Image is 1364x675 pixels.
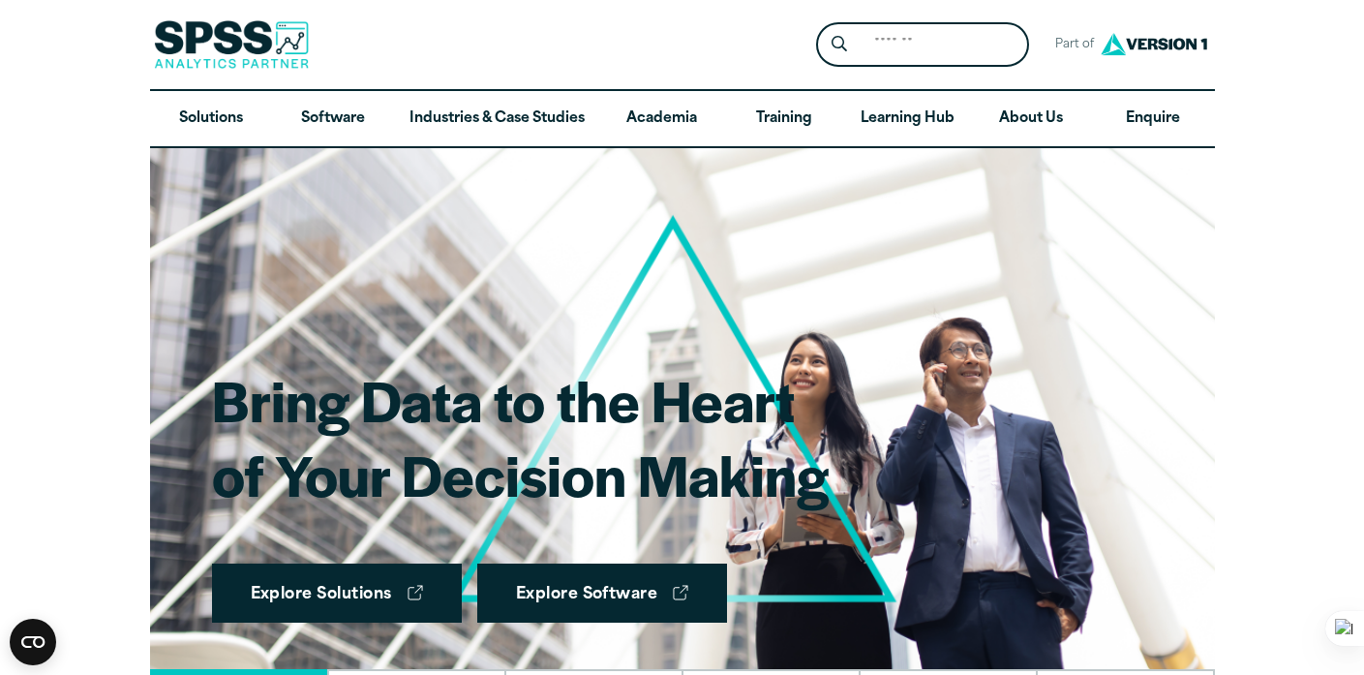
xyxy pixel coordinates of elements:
nav: Desktop version of site main menu [150,91,1215,147]
a: Training [722,91,844,147]
img: SPSS Analytics Partner [154,20,309,69]
a: Academia [600,91,722,147]
h1: Bring Data to the Heart of Your Decision Making [212,362,829,512]
a: Enquire [1092,91,1214,147]
a: Software [272,91,394,147]
form: Site Header Search Form [816,22,1029,68]
a: Explore Solutions [212,564,462,624]
button: Open CMP widget [10,619,56,665]
a: Industries & Case Studies [394,91,600,147]
a: Solutions [150,91,272,147]
a: Learning Hub [845,91,970,147]
svg: Search magnifying glass icon [832,36,847,52]
img: Version1 Logo [1096,26,1212,62]
button: Search magnifying glass icon [821,27,857,63]
a: About Us [970,91,1092,147]
a: Explore Software [477,564,728,624]
span: Part of [1045,31,1096,59]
